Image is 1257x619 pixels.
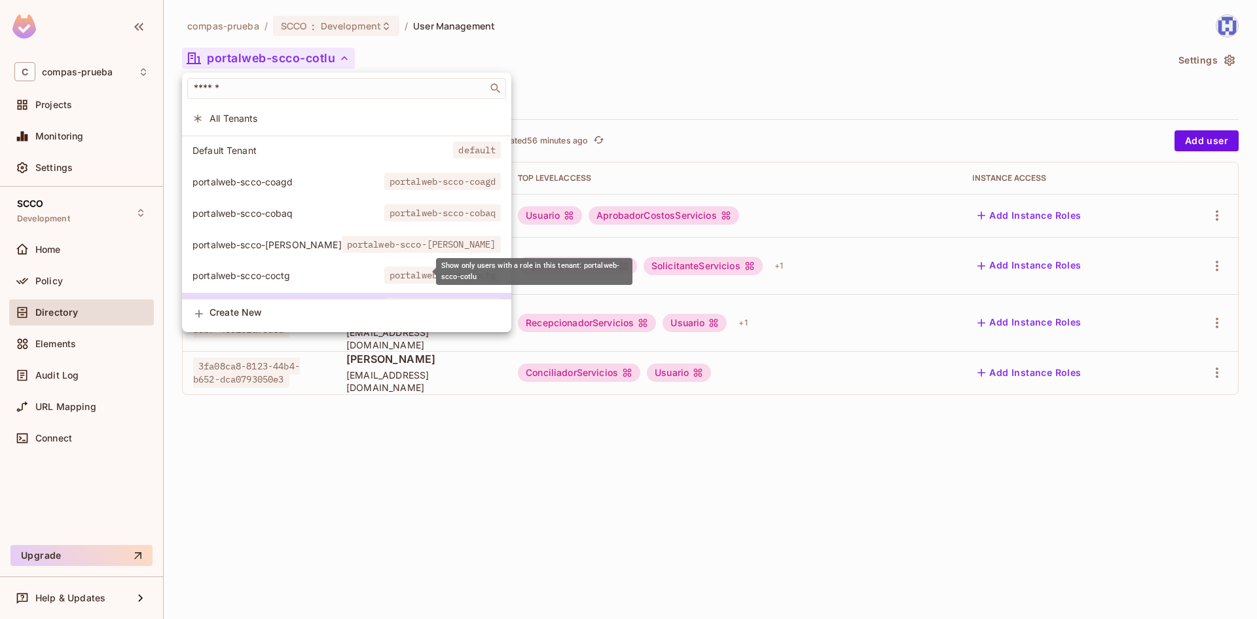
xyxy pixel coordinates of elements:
[384,173,501,190] span: portalweb-scco-coagd
[384,267,501,284] span: portalweb-scco-coctg
[209,307,501,318] span: Create New
[192,176,384,188] span: portalweb-scco-coagd
[453,141,501,159] span: default
[192,207,384,219] span: portalweb-scco-cobaq
[182,293,511,321] div: Show only users with a role in this tenant: portalweb-scco-cotlu
[384,204,501,221] span: portalweb-scco-cobaq
[182,231,511,259] div: Show only users with a role in this tenant: portalweb-scco-cobun
[342,236,501,253] span: portalweb-scco-[PERSON_NAME]
[192,238,342,251] span: portalweb-scco-[PERSON_NAME]
[182,261,511,290] div: Show only users with a role in this tenant: portalweb-scco-coctg
[182,136,511,164] div: Show only users with a role in this tenant: Default Tenant
[192,144,453,157] span: Default Tenant
[209,112,501,124] span: All Tenants
[182,168,511,196] div: Show only users with a role in this tenant: portalweb-scco-coagd
[192,269,384,282] span: portalweb-scco-coctg
[436,258,632,285] div: Show only users with a role in this tenant: portalweb-scco-cotlu
[182,199,511,227] div: Show only users with a role in this tenant: portalweb-scco-cobaq
[384,298,501,315] span: portalweb-scco-cotlu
